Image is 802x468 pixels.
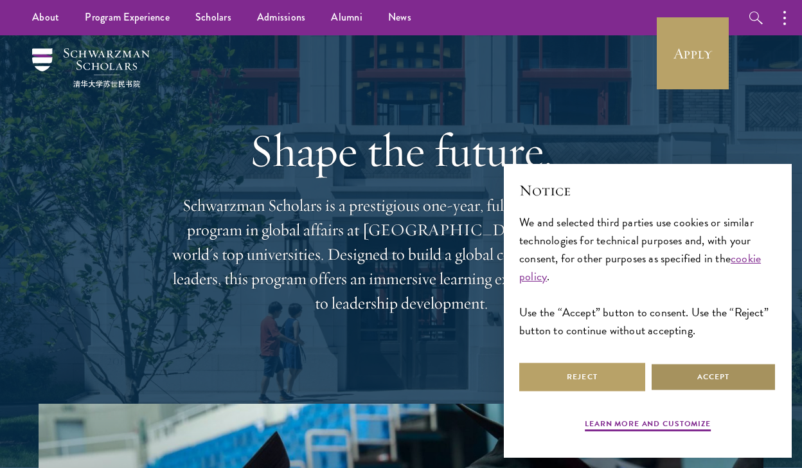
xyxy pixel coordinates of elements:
a: cookie policy [519,249,761,285]
img: Schwarzman Scholars [32,48,150,87]
p: Schwarzman Scholars is a prestigious one-year, fully funded master’s program in global affairs at... [170,194,632,316]
button: Reject [519,363,645,392]
h1: Shape the future. [170,123,632,177]
button: Learn more and customize [585,418,711,433]
div: We and selected third parties use cookies or similar technologies for technical purposes and, wit... [519,213,776,340]
a: Apply [657,17,729,89]
h2: Notice [519,179,776,201]
button: Accept [650,363,776,392]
